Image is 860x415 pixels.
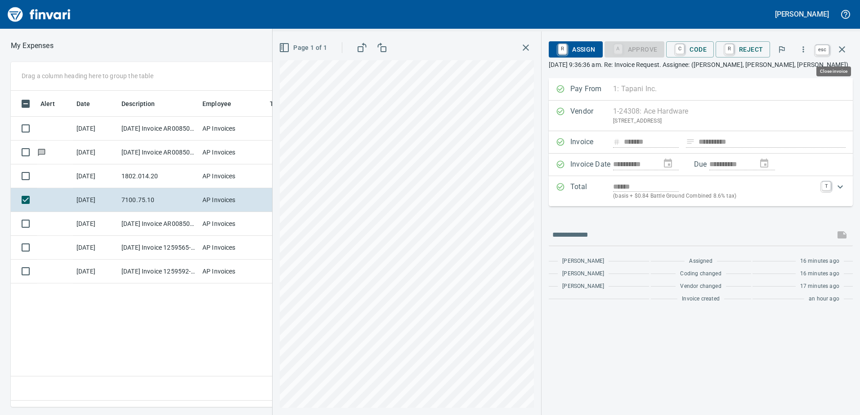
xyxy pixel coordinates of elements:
[689,257,712,266] span: Assigned
[118,117,199,141] td: [DATE] Invoice AR008503 from [US_STATE] Commercial Heating Inc (1-29675)
[549,41,602,57] button: RAssign
[202,98,231,109] span: Employee
[673,42,707,57] span: Code
[277,40,331,56] button: Page 1 of 1
[549,176,853,206] div: Expand
[11,40,54,51] p: My Expenses
[73,117,118,141] td: [DATE]
[666,41,714,57] button: CCode
[199,164,266,188] td: AP Invoices
[831,224,853,246] span: This records your message into the invoice and notifies anyone mentioned
[800,282,839,291] span: 17 minutes ago
[37,149,46,155] span: Has messages
[118,188,199,212] td: 7100.75.10
[605,45,665,53] div: Coding Required
[199,212,266,236] td: AP Invoices
[118,141,199,164] td: [DATE] Invoice AR008502 from [US_STATE] Commercial Heating Inc (1-29675)
[40,98,67,109] span: Alert
[118,164,199,188] td: 1802.014.20
[682,295,720,304] span: Invoice created
[562,282,604,291] span: [PERSON_NAME]
[73,236,118,260] td: [DATE]
[676,44,684,54] a: C
[809,295,839,304] span: an hour ago
[11,40,54,51] nav: breadcrumb
[775,9,829,19] h5: [PERSON_NAME]
[118,236,199,260] td: [DATE] Invoice 1259565-0 from OPNW - Office Products Nationwide (1-29901)
[118,212,199,236] td: [DATE] Invoice AR008504 from [US_STATE] Commercial Heating Inc (1-29675)
[199,188,266,212] td: AP Invoices
[199,260,266,283] td: AP Invoices
[199,117,266,141] td: AP Invoices
[570,181,613,201] p: Total
[76,98,90,109] span: Date
[680,269,721,278] span: Coding changed
[118,260,199,283] td: [DATE] Invoice 1259592-0 from OPNW - Office Products Nationwide (1-29901)
[40,98,55,109] span: Alert
[202,98,243,109] span: Employee
[773,7,831,21] button: [PERSON_NAME]
[549,60,853,69] p: [DATE] 9:36:36 am. Re: Invoice Request. Assignee: ([PERSON_NAME], [PERSON_NAME], [PERSON_NAME])
[613,192,816,201] p: (basis + $0.84 Battle Ground Combined 8.6% tax)
[270,98,287,109] span: Team
[199,236,266,260] td: AP Invoices
[562,269,604,278] span: [PERSON_NAME]
[73,164,118,188] td: [DATE]
[558,44,567,54] a: R
[76,98,102,109] span: Date
[22,71,153,80] p: Drag a column heading here to group the table
[725,44,734,54] a: R
[121,98,155,109] span: Description
[73,188,118,212] td: [DATE]
[556,42,595,57] span: Assign
[5,4,73,25] img: Finvari
[800,257,839,266] span: 16 minutes ago
[121,98,167,109] span: Description
[772,40,792,59] button: Flag
[800,269,839,278] span: 16 minutes ago
[73,260,118,283] td: [DATE]
[73,212,118,236] td: [DATE]
[199,141,266,164] td: AP Invoices
[822,181,831,190] a: T
[815,45,829,55] a: esc
[680,282,721,291] span: Vendor changed
[562,257,604,266] span: [PERSON_NAME]
[793,40,813,59] button: More
[270,98,298,109] span: Team
[281,42,327,53] span: Page 1 of 1
[716,41,770,57] button: RReject
[73,141,118,164] td: [DATE]
[723,42,763,57] span: Reject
